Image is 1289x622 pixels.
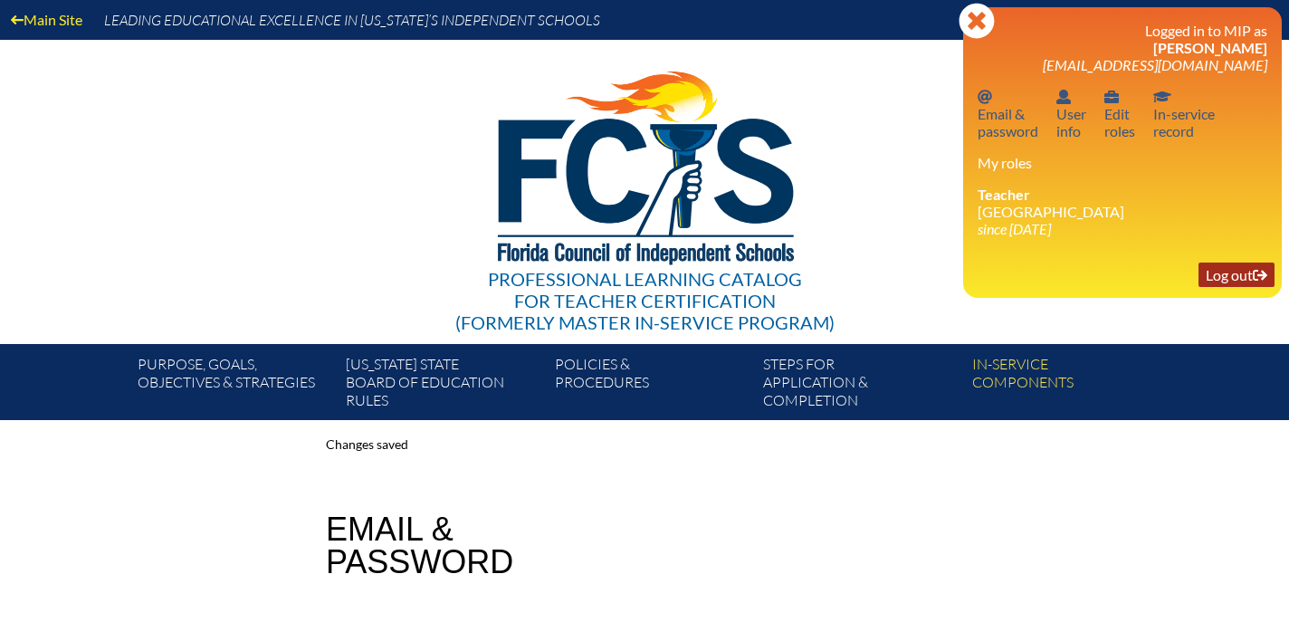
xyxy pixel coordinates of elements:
[1049,84,1093,143] a: User infoUserinfo
[326,513,513,579] h1: Email & Password
[978,186,1030,203] span: Teacher
[326,435,963,455] p: Changes saved
[1153,39,1267,56] span: [PERSON_NAME]
[455,268,835,333] div: Professional Learning Catalog (formerly Master In-service Program)
[978,22,1267,73] h3: Logged in to MIP as
[339,351,547,420] a: [US_STATE] StateBoard of Education rules
[514,290,776,311] span: for Teacher Certification
[1097,84,1142,143] a: User infoEditroles
[1153,90,1171,104] svg: In-service record
[978,90,992,104] svg: Email password
[1253,268,1267,282] svg: Log out
[978,154,1267,171] h3: My roles
[1043,56,1267,73] span: [EMAIL_ADDRESS][DOMAIN_NAME]
[130,351,339,420] a: Purpose, goals,objectives & strategies
[970,84,1046,143] a: Email passwordEmail &password
[978,220,1051,237] i: since [DATE]
[1056,90,1071,104] svg: User info
[965,351,1173,420] a: In-servicecomponents
[756,351,964,420] a: Steps forapplication & completion
[1104,90,1119,104] svg: User info
[1198,263,1275,287] a: Log outLog out
[548,351,756,420] a: Policies &Procedures
[959,3,995,39] svg: Close
[448,36,842,337] a: Professional Learning Catalog for Teacher Certification(formerly Master In-service Program)
[458,40,832,287] img: FCISlogo221.eps
[978,186,1267,237] li: [GEOGRAPHIC_DATA]
[4,7,90,32] a: Main Site
[1146,84,1222,143] a: In-service recordIn-servicerecord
